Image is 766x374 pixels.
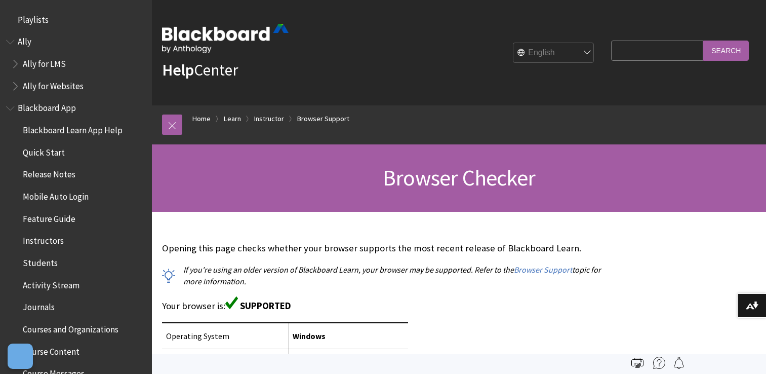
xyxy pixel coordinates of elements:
[8,344,33,369] button: Otwórz Preferencje
[23,166,75,180] span: Release Notes
[18,33,31,47] span: Ally
[514,265,572,275] a: Browser Support
[162,24,289,53] img: Blackboard by Anthology
[293,331,326,341] span: Windows
[23,55,66,69] span: Ally for LMS
[192,113,211,125] a: Home
[18,11,49,25] span: Playlists
[703,41,749,60] input: Search
[23,254,58,268] span: Students
[297,113,349,125] a: Browser Support
[240,300,291,312] span: SUPPORTED
[23,188,89,202] span: Mobile Auto Login
[23,78,84,91] span: Ally for Websites
[383,164,535,192] span: Browser Checker
[254,113,284,125] a: Instructor
[23,343,79,357] span: Course Content
[23,210,75,224] span: Feature Guide
[23,321,118,334] span: Courses and Organizations
[162,60,194,80] strong: Help
[23,299,55,313] span: Journals
[162,60,238,80] a: HelpCenter
[6,33,146,95] nav: Book outline for Anthology Ally Help
[162,296,606,313] p: Your browser is:
[6,11,146,28] nav: Book outline for Playlists
[225,296,238,309] img: Green supported icon
[162,264,606,287] p: If you're using an older version of Blackboard Learn, your browser may be supported. Refer to the...
[513,43,594,63] select: Site Language Selector
[162,323,289,349] td: Operating System
[23,122,123,135] span: Blackboard Learn App Help
[23,277,79,290] span: Activity Stream
[18,100,76,114] span: Blackboard App
[23,233,64,246] span: Instructors
[23,144,65,158] span: Quick Start
[224,113,241,125] a: Learn
[653,357,665,369] img: More help
[631,357,643,369] img: Print
[673,357,685,369] img: Follow this page
[162,242,606,255] p: Opening this page checks whether your browser supports the most recent release of Blackboard Learn.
